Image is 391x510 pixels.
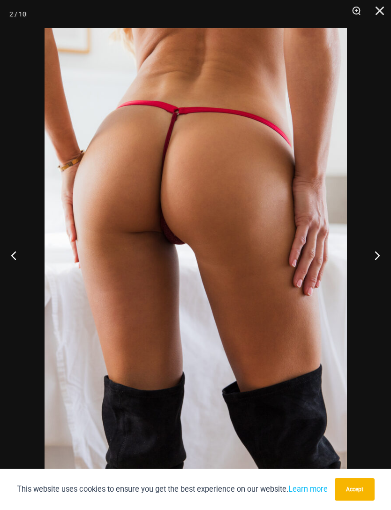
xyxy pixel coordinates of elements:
button: Accept [335,478,375,501]
p: This website uses cookies to ensure you get the best experience on our website. [17,483,328,495]
img: Guilty Pleasures Red 689 Micro 02 [45,28,347,482]
div: 2 / 10 [9,7,26,21]
a: Learn more [288,485,328,494]
button: Next [356,232,391,279]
